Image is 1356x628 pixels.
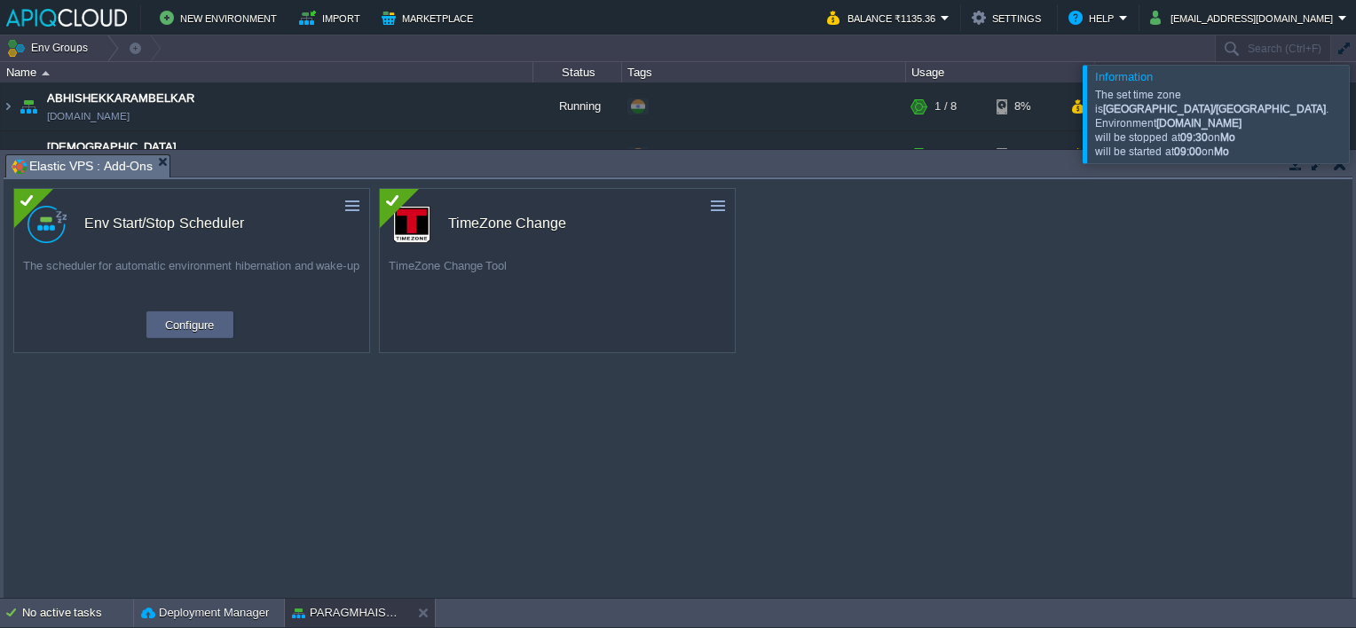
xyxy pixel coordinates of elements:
a: [DOMAIN_NAME] [47,107,130,125]
img: APIQCloud [6,9,127,27]
a: [DEMOGRAPHIC_DATA] [47,138,177,156]
img: AMDAwAAAACH5BAEAAAAALAAAAAABAAEAAAICRAEAOw== [16,82,41,130]
img: AMDAwAAAACH5BAEAAAAALAAAAAABAAEAAAICRAEAOw== [42,71,50,75]
strong: Mo [1220,131,1235,144]
button: Settings [972,7,1046,28]
button: Import [299,7,366,28]
div: Status [534,62,621,82]
button: Help [1068,7,1119,28]
div: The scheduler for automatic environment hibernation and wake-up [14,258,369,302]
div: 8% [997,82,1054,130]
strong: [GEOGRAPHIC_DATA]/[GEOGRAPHIC_DATA] [1103,103,1326,115]
img: AMDAwAAAACH5BAEAAAAALAAAAAABAAEAAAICRAEAOw== [1,131,15,179]
div: 1 / 8 [934,82,957,130]
div: 12% [997,131,1054,179]
strong: 09:00 [1174,145,1202,158]
div: Usage [907,62,1094,82]
strong: Mo [1214,145,1229,158]
div: Running [533,82,622,130]
div: TimeZone Change [448,205,566,242]
div: Tags [623,62,905,82]
span: Elastic VPS : Add-Ons [12,155,153,177]
strong: [DOMAIN_NAME] [1156,117,1242,130]
a: ABHISHEKKARAMBELKAR [47,90,194,107]
img: AMDAwAAAACH5BAEAAAAALAAAAAABAAEAAAICRAEAOw== [16,131,41,179]
button: Configure [160,314,219,335]
div: Name [2,62,532,82]
span: Information [1095,70,1153,83]
div: TimeZone Change Tool [380,258,735,302]
div: 1 / 8 [934,131,957,179]
button: New Environment [160,7,282,28]
strong: 09:30 [1180,131,1208,144]
img: AMDAwAAAACH5BAEAAAAALAAAAAABAAEAAAICRAEAOw== [1,82,15,130]
button: Marketplace [382,7,478,28]
button: Deployment Manager [141,604,269,622]
div: The set time zone is . Environment will be stopped at on will be started at on [1095,88,1340,159]
div: No active tasks [22,599,133,627]
button: [EMAIL_ADDRESS][DOMAIN_NAME] [1150,7,1338,28]
button: Env Groups [6,35,94,60]
button: PARAGMHAISKAR [292,604,404,622]
button: Balance ₹1135.36 [827,7,941,28]
div: Env Start/Stop Scheduler [84,205,244,242]
div: Running [533,131,622,179]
